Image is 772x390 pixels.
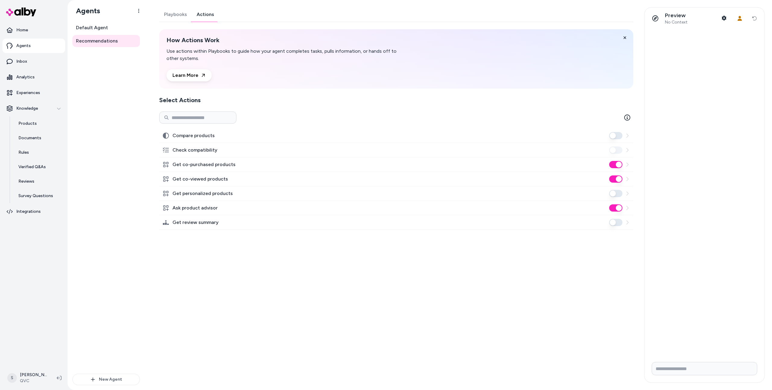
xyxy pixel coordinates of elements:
[172,161,236,168] label: Get co-purchased products
[72,374,140,385] button: New Agent
[16,58,27,64] p: Inbox
[6,8,36,16] img: alby Logo
[665,12,688,19] p: Preview
[652,362,757,375] input: Write your prompt here
[16,43,31,49] p: Agents
[192,7,219,22] a: Actions
[166,48,398,62] p: Use actions within Playbooks to guide how your agent completes tasks, pulls information, or hands...
[76,37,118,45] span: Recommendations
[2,101,65,116] button: Knowledge
[18,164,46,170] p: Verified Q&As
[665,20,688,25] span: No Context
[16,74,35,80] p: Analytics
[12,131,65,145] a: Documents
[72,35,140,47] a: Recommendations
[4,368,52,388] button: S[PERSON_NAME]QVC
[172,132,215,139] label: Compare products
[2,54,65,69] a: Inbox
[18,178,34,184] p: Reviews
[18,193,53,199] p: Survey Questions
[12,189,65,203] a: Survey Questions
[18,149,29,156] p: Rules
[20,378,47,384] span: QVC
[16,209,41,215] p: Integrations
[166,36,398,44] h2: How Actions Work
[2,39,65,53] a: Agents
[172,175,228,183] label: Get co-viewed products
[12,174,65,189] a: Reviews
[12,116,65,131] a: Products
[7,373,17,383] span: S
[2,86,65,100] a: Experiences
[16,90,40,96] p: Experiences
[76,24,108,31] span: Default Agent
[71,6,100,15] h1: Agents
[18,135,41,141] p: Documents
[12,160,65,174] a: Verified Q&As
[2,204,65,219] a: Integrations
[159,7,192,22] a: Playbooks
[2,70,65,84] a: Analytics
[172,146,217,154] label: Check compatibility
[172,204,218,212] label: Ask product advisor
[16,105,38,112] p: Knowledge
[159,96,633,104] h2: Select Actions
[12,145,65,160] a: Rules
[72,22,140,34] a: Default Agent
[2,23,65,37] a: Home
[20,372,47,378] p: [PERSON_NAME]
[18,121,37,127] p: Products
[172,190,233,197] label: Get personalized products
[16,27,28,33] p: Home
[166,69,212,81] a: Learn More
[172,219,219,226] label: Get review summary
